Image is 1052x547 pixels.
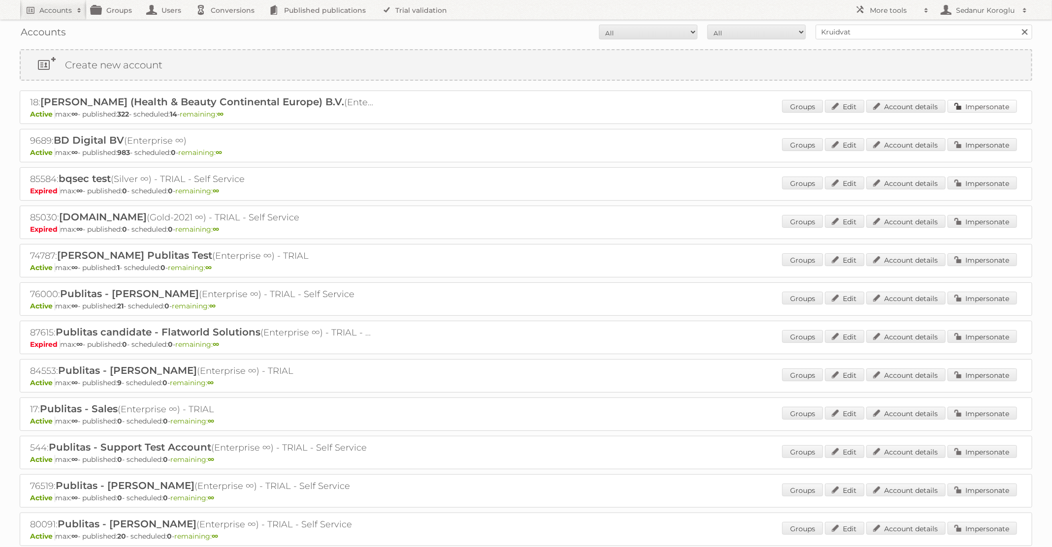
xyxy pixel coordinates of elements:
strong: 14 [170,110,177,119]
span: Active [30,455,55,464]
a: Edit [825,368,864,381]
h2: 74787: (Enterprise ∞) - TRIAL [30,249,375,262]
strong: 0 [168,186,173,195]
span: Active [30,493,55,502]
a: Groups [782,368,823,381]
strong: 0 [122,225,127,234]
a: Groups [782,407,823,420]
a: Edit [825,177,864,189]
span: [PERSON_NAME] (Health & Beauty Continental Europe) B.V. [40,96,344,108]
a: Account details [866,445,946,458]
strong: 0 [122,186,127,195]
strong: 0 [168,225,173,234]
strong: ∞ [76,225,83,234]
a: Groups [782,522,823,535]
h2: 85030: (Gold-2021 ∞) - TRIAL - Self Service [30,211,375,224]
span: remaining: [168,263,212,272]
a: Impersonate [948,100,1017,113]
span: Active [30,378,55,387]
strong: 0 [162,378,167,387]
h2: Sedanur Koroglu [954,5,1018,15]
strong: 0 [160,263,165,272]
strong: ∞ [71,378,78,387]
h2: 544: (Enterprise ∞) - TRIAL - Self Service [30,441,375,454]
a: Account details [866,484,946,496]
p: max: - published: - scheduled: - [30,148,1022,157]
strong: 0 [168,340,173,349]
span: remaining: [170,378,214,387]
p: max: - published: - scheduled: - [30,417,1022,425]
p: max: - published: - scheduled: - [30,186,1022,195]
a: Impersonate [948,253,1017,266]
a: Impersonate [948,330,1017,343]
a: Edit [825,215,864,228]
strong: ∞ [213,225,219,234]
a: Account details [866,100,946,113]
span: Publitas - [PERSON_NAME] [58,365,197,376]
strong: 20 [117,532,126,541]
span: [DOMAIN_NAME] [59,211,147,223]
strong: ∞ [213,186,219,195]
a: Groups [782,177,823,189]
a: Account details [866,177,946,189]
span: BD Digital BV [54,134,124,146]
p: max: - published: - scheduled: - [30,378,1022,387]
strong: ∞ [71,148,78,157]
p: max: - published: - scheduled: - [30,532,1022,541]
h2: 18: (Enterprise ∞) [30,96,375,109]
a: Edit [825,253,864,266]
strong: ∞ [217,110,223,119]
span: remaining: [178,148,222,157]
a: Account details [866,215,946,228]
strong: ∞ [71,263,78,272]
a: Impersonate [948,522,1017,535]
p: max: - published: - scheduled: - [30,340,1022,349]
a: Edit [825,138,864,151]
a: Edit [825,407,864,420]
span: remaining: [172,302,216,310]
strong: ∞ [71,302,78,310]
span: Active [30,148,55,157]
strong: ∞ [71,110,78,119]
p: max: - published: - scheduled: - [30,110,1022,119]
a: Edit [825,100,864,113]
strong: ∞ [76,186,83,195]
a: Account details [866,522,946,535]
span: Publitas candidate - Flatworld Solutions [56,326,260,338]
span: [PERSON_NAME] Publitas Test [57,249,212,261]
a: Account details [866,292,946,304]
span: Publitas - [PERSON_NAME] [56,480,194,491]
span: Publitas - [PERSON_NAME] [58,518,196,530]
span: remaining: [175,225,219,234]
h2: 80091: (Enterprise ∞) - TRIAL - Self Service [30,518,375,531]
span: Active [30,263,55,272]
strong: ∞ [71,493,78,502]
a: Groups [782,292,823,304]
strong: ∞ [209,302,216,310]
strong: ∞ [71,455,78,464]
a: Account details [866,368,946,381]
strong: 0 [117,493,122,502]
strong: ∞ [71,532,78,541]
strong: 0 [164,302,169,310]
strong: ∞ [71,417,78,425]
a: Impersonate [948,484,1017,496]
h2: More tools [870,5,919,15]
span: remaining: [175,186,219,195]
a: Groups [782,100,823,113]
a: Groups [782,253,823,266]
a: Account details [866,407,946,420]
strong: 0 [171,148,176,157]
strong: ∞ [213,340,219,349]
h2: 76000: (Enterprise ∞) - TRIAL - Self Service [30,288,375,301]
span: Active [30,417,55,425]
strong: 0 [163,493,168,502]
p: max: - published: - scheduled: - [30,455,1022,464]
h2: 76519: (Enterprise ∞) - TRIAL - Self Service [30,480,375,492]
strong: 9 [117,378,122,387]
strong: ∞ [208,455,214,464]
strong: 983 [117,148,130,157]
strong: 0 [117,417,122,425]
strong: ∞ [207,378,214,387]
span: Active [30,532,55,541]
